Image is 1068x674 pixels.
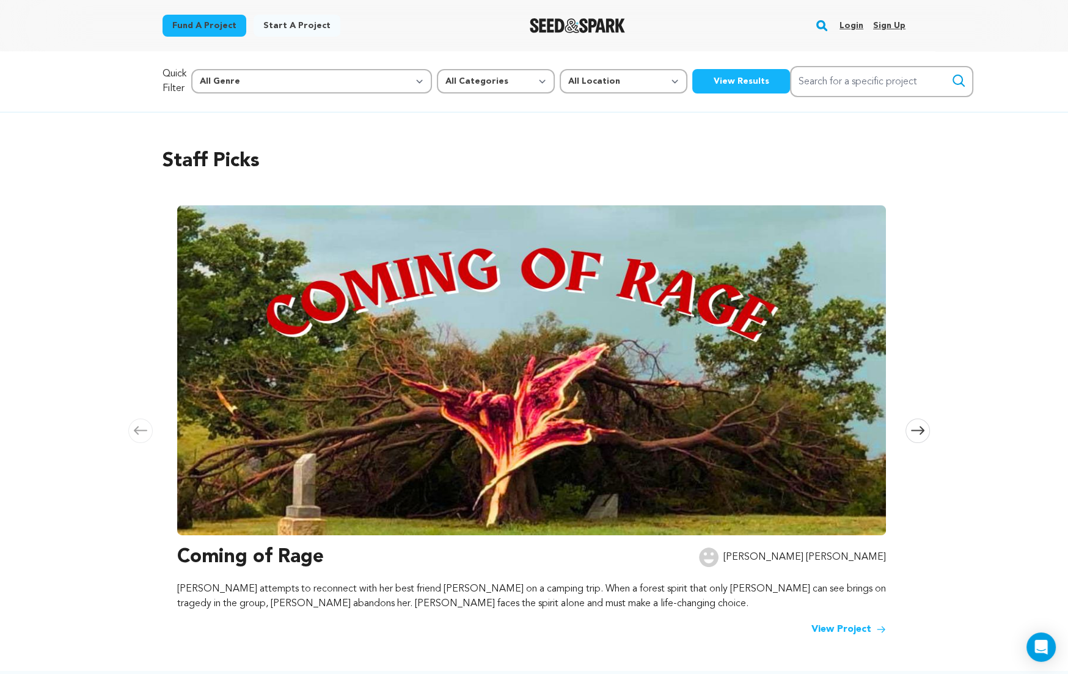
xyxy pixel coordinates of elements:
p: [PERSON_NAME] [PERSON_NAME] [723,550,886,565]
a: Login [839,16,863,35]
input: Search for a specific project [790,66,973,97]
img: user.png [699,548,719,567]
a: View Project [811,622,886,637]
a: Seed&Spark Homepage [530,18,626,33]
a: Start a project [254,15,340,37]
h2: Staff Picks [163,147,905,176]
p: Quick Filter [163,67,186,96]
img: Coming of Rage image [177,205,886,535]
img: Seed&Spark Logo Dark Mode [530,18,626,33]
button: View Results [692,69,790,93]
div: Open Intercom Messenger [1026,632,1056,662]
a: Fund a project [163,15,246,37]
h3: Coming of Rage [177,543,324,572]
p: [PERSON_NAME] attempts to reconnect with her best friend [PERSON_NAME] on a camping trip. When a ... [177,582,886,611]
a: Sign up [873,16,905,35]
